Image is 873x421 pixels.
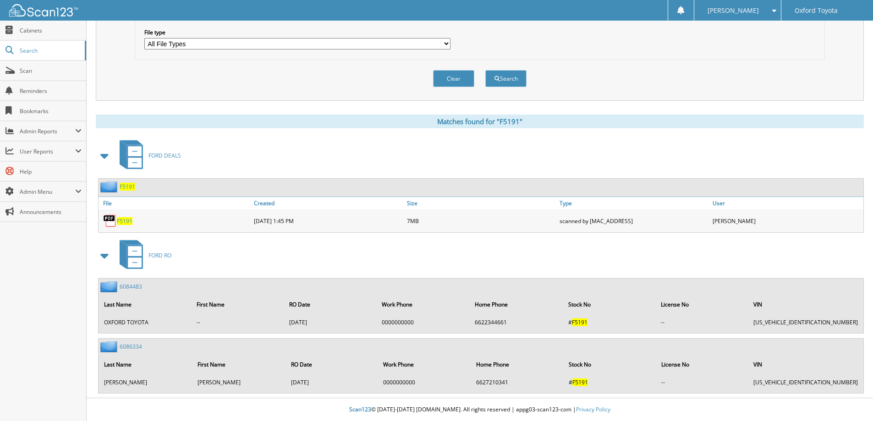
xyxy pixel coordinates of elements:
img: folder2.png [100,181,120,192]
td: [DATE] [285,315,376,330]
span: Reminders [20,87,82,95]
img: folder2.png [100,341,120,352]
td: 6622344661 [470,315,562,330]
img: PDF.png [103,214,117,228]
a: F5191 [117,217,132,225]
a: 6084483 [120,283,142,290]
img: scan123-logo-white.svg [9,4,78,16]
th: VIN [749,295,862,314]
div: Matches found for "F5191" [96,115,864,128]
a: Created [252,197,405,209]
img: folder2.png [100,281,120,292]
span: Scan [20,67,82,75]
th: First Name [192,295,284,314]
th: Stock No [564,295,655,314]
td: OXFORD TOYOTA [99,315,191,330]
div: [DATE] 1:45 PM [252,212,405,230]
th: First Name [193,355,286,374]
span: Bookmarks [20,107,82,115]
td: [PERSON_NAME] [193,375,286,390]
span: F5191 [572,378,588,386]
td: 0000000000 [377,315,469,330]
span: Admin Menu [20,188,75,196]
a: Size [405,197,558,209]
th: Home Phone [472,355,564,374]
span: Help [20,168,82,175]
span: FORD DEALS [148,152,181,159]
th: Home Phone [470,295,562,314]
span: Admin Reports [20,127,75,135]
th: Work Phone [377,295,469,314]
span: F5191 [572,318,587,326]
td: [US_VEHICLE_IDENTIFICATION_NUMBER] [749,315,862,330]
div: [PERSON_NAME] [710,212,863,230]
th: RO Date [285,295,376,314]
a: File [99,197,252,209]
th: Stock No [564,355,655,374]
a: 6086334 [120,343,142,350]
td: -- [656,315,748,330]
span: [PERSON_NAME] [708,8,759,13]
td: # [564,315,655,330]
td: 6627210341 [472,375,564,390]
span: Cabinets [20,27,82,34]
div: © [DATE]-[DATE] [DOMAIN_NAME]. All rights reserved | appg03-scan123-com | [87,399,873,421]
th: License No [657,355,748,374]
label: File type [144,28,450,36]
td: 0000000000 [379,375,471,390]
td: -- [192,315,284,330]
a: F5191 [120,183,135,191]
td: [DATE] [286,375,378,390]
a: Type [557,197,710,209]
a: User [710,197,863,209]
span: Scan123 [349,405,371,413]
th: Work Phone [379,355,471,374]
td: # [564,375,655,390]
td: [PERSON_NAME] [99,375,192,390]
td: -- [657,375,748,390]
span: Oxford Toyota [795,8,838,13]
button: Clear [433,70,474,87]
div: 7MB [405,212,558,230]
td: [US_VEHICLE_IDENTIFICATION_NUMBER] [749,375,862,390]
th: Last Name [99,355,192,374]
th: License No [656,295,748,314]
th: Last Name [99,295,191,314]
th: RO Date [286,355,378,374]
div: scanned by [MAC_ADDRESS] [557,212,710,230]
span: Search [20,47,80,55]
th: VIN [749,355,862,374]
a: FORD RO [114,237,171,273]
span: FORD RO [148,252,171,259]
button: Search [485,70,527,87]
span: Announcements [20,208,82,216]
a: FORD DEALS [114,137,181,174]
a: Privacy Policy [576,405,610,413]
span: User Reports [20,148,75,155]
iframe: Chat Widget [827,377,873,421]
